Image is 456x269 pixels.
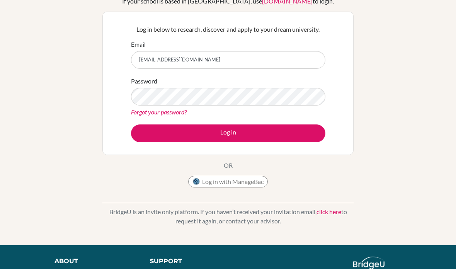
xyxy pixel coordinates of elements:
[131,124,325,142] button: Log in
[54,257,133,266] div: About
[131,77,157,86] label: Password
[316,208,341,215] a: click here
[131,108,187,116] a: Forgot your password?
[131,40,146,49] label: Email
[131,25,325,34] p: Log in below to research, discover and apply to your dream university.
[102,207,354,226] p: BridgeU is an invite only platform. If you haven’t received your invitation email, to request it ...
[188,176,268,187] button: Log in with ManageBac
[224,161,233,170] p: OR
[150,257,221,266] div: Support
